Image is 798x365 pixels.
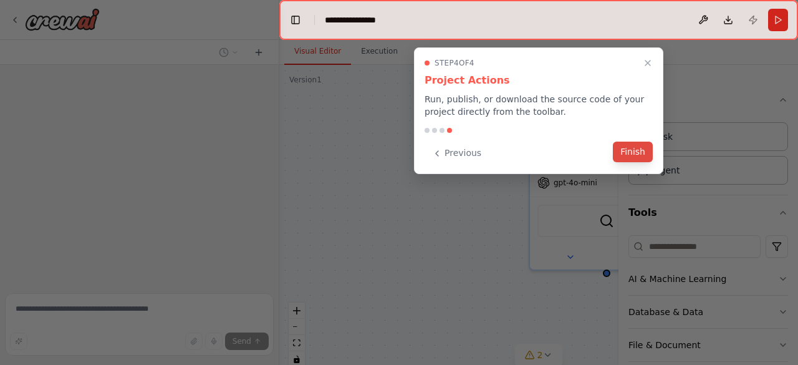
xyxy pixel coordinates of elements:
[287,11,304,29] button: Hide left sidebar
[425,73,653,88] h3: Project Actions
[425,93,653,118] p: Run, publish, or download the source code of your project directly from the toolbar.
[425,143,489,163] button: Previous
[435,58,474,68] span: Step 4 of 4
[640,56,655,71] button: Close walkthrough
[613,142,653,162] button: Finish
